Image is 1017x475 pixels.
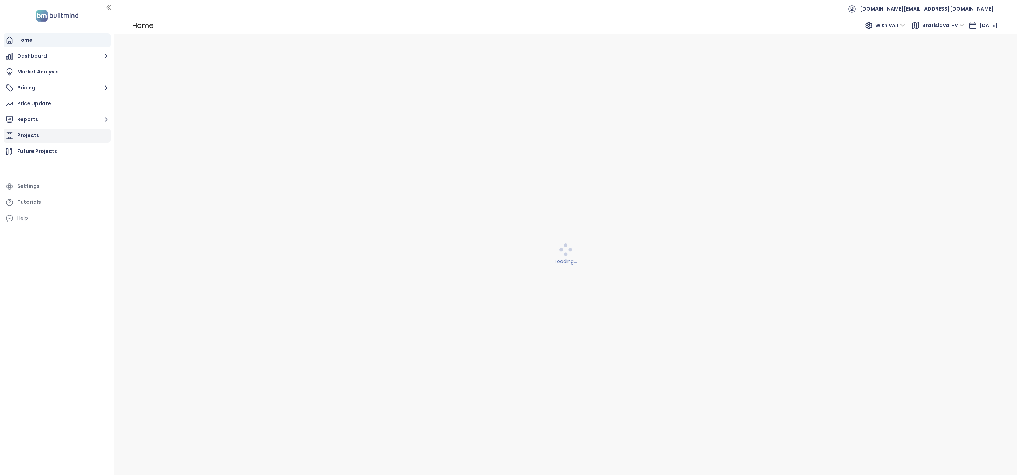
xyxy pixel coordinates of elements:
a: Settings [4,179,111,194]
span: With VAT [875,20,905,31]
button: Dashboard [4,49,111,63]
a: Future Projects [4,144,111,159]
a: Price Update [4,97,111,111]
div: Tutorials [17,198,41,207]
button: Pricing [4,81,111,95]
div: Home [17,36,32,44]
div: Market Analysis [17,67,59,76]
span: [DATE] [979,22,997,29]
div: Future Projects [17,147,57,156]
div: Settings [17,182,40,191]
button: Reports [4,113,111,127]
a: Projects [4,129,111,143]
div: Help [4,211,111,225]
a: Market Analysis [4,65,111,79]
img: logo [34,8,81,23]
div: Projects [17,131,39,140]
div: Price Update [17,99,51,108]
div: Help [17,214,28,222]
a: Home [4,33,111,47]
div: Home [132,18,154,32]
div: Loading... [119,257,1013,265]
a: Tutorials [4,195,111,209]
span: Bratislava I-V [922,20,964,31]
span: [DOMAIN_NAME][EMAIL_ADDRESS][DOMAIN_NAME] [860,0,994,17]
